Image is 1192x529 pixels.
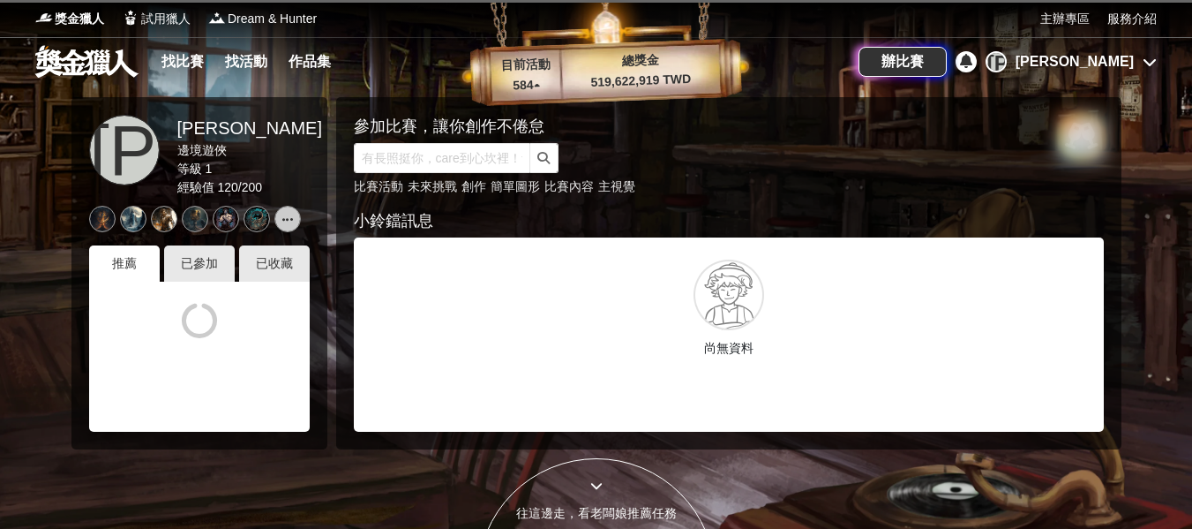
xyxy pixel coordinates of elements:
[408,179,457,193] a: 未來挑戰
[491,179,540,193] a: 簡單圖形
[354,143,530,173] input: 有長照挺你，care到心坎裡！青春出手，拍出照顧 影音徵件活動
[491,75,562,96] p: 584 ▴
[354,115,1042,139] div: 參加比賽，讓你創作不倦怠
[239,246,310,282] div: 已收藏
[354,179,403,193] a: 比賽活動
[122,10,191,28] a: Logo試用獵人
[490,55,561,76] p: 目前活動
[177,180,214,194] span: 經驗值
[560,49,720,72] p: 總獎金
[354,209,1104,233] div: 小鈴鐺訊息
[141,10,191,28] span: 試用獵人
[1107,10,1157,28] a: 服務介紹
[35,9,53,26] img: Logo
[205,162,212,176] span: 1
[228,10,317,28] span: Dream & Hunter
[122,9,139,26] img: Logo
[478,504,715,523] div: 往這邊走，看老闆娘推薦任務
[598,179,635,193] a: 主視覺
[177,141,322,160] div: 邊境遊俠
[89,246,160,282] div: 推薦
[55,10,104,28] span: 獎金獵人
[89,115,160,185] a: [PERSON_NAME]
[1040,10,1090,28] a: 主辦專區
[544,179,594,193] a: 比賽內容
[35,10,104,28] a: Logo獎金獵人
[218,49,274,74] a: 找活動
[154,49,211,74] a: 找比賽
[177,162,202,176] span: 等級
[281,49,338,74] a: 作品集
[208,10,317,28] a: LogoDream & Hunter
[858,47,947,77] a: 辦比賽
[217,180,262,194] span: 120 / 200
[561,69,721,93] p: 519,622,919 TWD
[986,51,1007,72] div: [PERSON_NAME]
[164,246,235,282] div: 已參加
[367,339,1091,358] p: 尚無資料
[461,179,486,193] a: 創作
[208,9,226,26] img: Logo
[177,115,322,141] div: [PERSON_NAME]
[1016,51,1134,72] div: [PERSON_NAME]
